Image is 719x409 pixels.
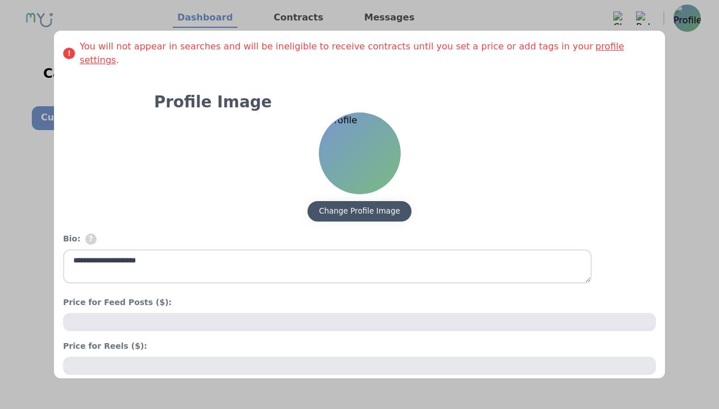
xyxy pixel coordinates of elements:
img: Profile [320,114,400,193]
div: Change Profile Image [319,206,400,217]
h3: Profile Image [154,92,565,112]
h4: Price for Feed Posts ($): [63,297,656,308]
button: Change Profile Image [307,201,412,222]
span: Tell potential clients about yourself! Who are you as a creator or an influencer? What causes mot... [85,233,97,245]
span: You will not appear in searches and will be ineligible to receive contracts until you set a price... [80,40,656,67]
h4: Bio: [63,233,656,245]
h4: Price for Reels ($): [63,340,656,352]
span: ! [63,48,75,59]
